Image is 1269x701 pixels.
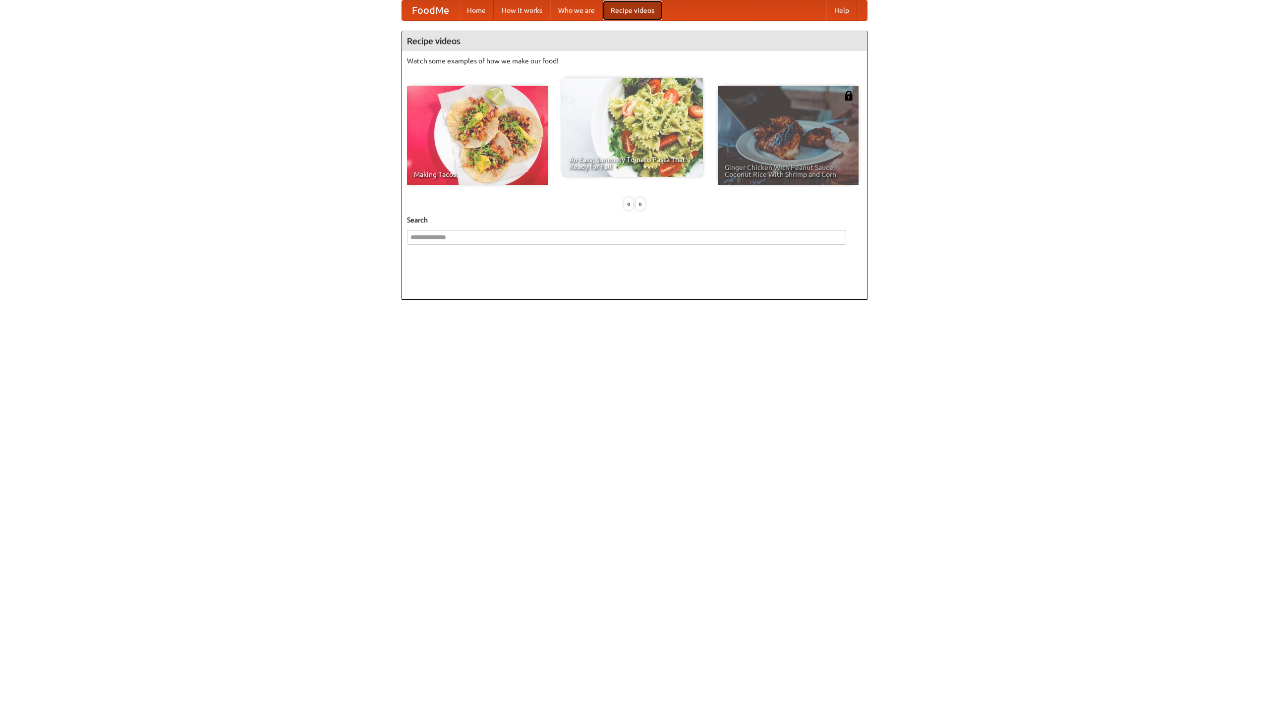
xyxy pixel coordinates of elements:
span: Making Tacos [414,171,541,178]
span: An Easy, Summery Tomato Pasta That's Ready for Fall [569,156,696,170]
img: 483408.png [844,91,854,101]
a: Making Tacos [407,86,548,185]
a: Help [826,0,857,20]
div: » [636,198,645,210]
a: Who we are [550,0,603,20]
a: How it works [494,0,550,20]
a: FoodMe [402,0,459,20]
a: An Easy, Summery Tomato Pasta That's Ready for Fall [562,78,703,177]
a: Recipe videos [603,0,662,20]
h4: Recipe videos [402,31,867,51]
a: Home [459,0,494,20]
p: Watch some examples of how we make our food! [407,56,862,66]
div: « [624,198,633,210]
h5: Search [407,215,862,225]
